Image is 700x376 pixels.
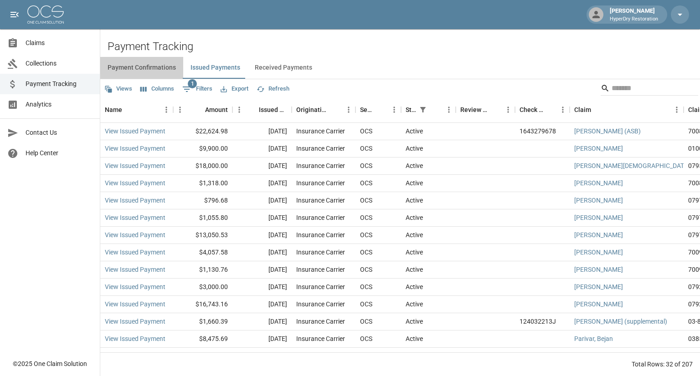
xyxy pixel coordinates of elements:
[27,5,64,24] img: ocs-logo-white-transparent.png
[375,103,387,116] button: Sort
[173,175,232,192] div: $1,318.00
[232,140,292,158] div: [DATE]
[232,313,292,330] div: [DATE]
[296,230,345,239] div: Insurance Carrier
[556,103,570,117] button: Menu
[232,261,292,279] div: [DATE]
[296,248,345,257] div: Insurance Carrier
[574,178,623,188] a: [PERSON_NAME]
[100,97,173,122] div: Name
[296,334,345,343] div: Insurance Carrier
[360,97,375,122] div: Sent To
[26,38,93,48] span: Claims
[105,248,165,257] a: View Issued Payment
[160,103,173,117] button: Menu
[417,103,429,116] button: Show filters
[105,300,165,309] a: View Issued Payment
[296,161,345,170] div: Insurance Carrier
[460,97,489,122] div: Review Status
[26,100,93,109] span: Analytics
[180,82,215,97] button: Show filters
[360,317,372,326] div: OCS
[515,97,570,122] div: Check Number
[520,317,556,326] div: 124032213J
[360,144,372,153] div: OCS
[100,57,700,79] div: dynamic tabs
[26,79,93,89] span: Payment Tracking
[105,334,165,343] a: View Issued Payment
[105,351,165,361] a: View Issued Payment
[574,127,641,136] a: [PERSON_NAME] (ASB)
[360,196,372,205] div: OCS
[406,230,423,239] div: Active
[489,103,501,116] button: Sort
[360,213,372,222] div: OCS
[173,158,232,175] div: $18,000.00
[574,230,623,239] a: [PERSON_NAME]
[574,300,623,309] a: [PERSON_NAME]
[232,330,292,348] div: [DATE]
[360,248,372,257] div: OCS
[232,296,292,313] div: [DATE]
[173,227,232,244] div: $13,050.53
[417,103,429,116] div: 1 active filter
[406,144,423,153] div: Active
[173,261,232,279] div: $1,130.76
[574,213,623,222] a: [PERSON_NAME]
[501,103,515,117] button: Menu
[360,161,372,170] div: OCS
[105,196,165,205] a: View Issued Payment
[105,161,165,170] a: View Issued Payment
[105,230,165,239] a: View Issued Payment
[574,144,623,153] a: [PERSON_NAME]
[574,161,690,170] a: [PERSON_NAME][DEMOGRAPHIC_DATA]
[173,313,232,330] div: $1,660.39
[122,103,135,116] button: Sort
[574,196,623,205] a: [PERSON_NAME]
[232,244,292,261] div: [DATE]
[574,97,591,122] div: Claim
[105,178,165,188] a: View Issued Payment
[232,348,292,365] div: [DATE]
[329,103,342,116] button: Sort
[296,144,345,153] div: Insurance Carrier
[401,97,456,122] div: Status
[108,40,700,53] h2: Payment Tracking
[570,97,684,122] div: Claim
[406,178,423,188] div: Active
[574,265,623,274] a: [PERSON_NAME]
[360,265,372,274] div: OCS
[13,359,87,368] div: © 2025 One Claim Solution
[360,351,372,361] div: OCS
[100,57,183,79] button: Payment Confirmations
[232,175,292,192] div: [DATE]
[26,148,93,158] span: Help Center
[105,213,165,222] a: View Issued Payment
[246,103,259,116] button: Sort
[105,144,165,153] a: View Issued Payment
[574,351,623,361] a: [PERSON_NAME]
[574,317,667,326] a: [PERSON_NAME] (supplemental)
[574,248,623,257] a: [PERSON_NAME]
[520,127,556,136] div: 1643279678
[406,127,423,136] div: Active
[26,128,93,137] span: Contact Us
[173,103,187,117] button: Menu
[105,97,122,122] div: Name
[105,317,165,326] a: View Issued Payment
[296,213,345,222] div: Insurance Carrier
[591,103,604,116] button: Sort
[296,317,345,326] div: Insurance Carrier
[232,279,292,296] div: [DATE]
[296,196,345,205] div: Insurance Carrier
[173,296,232,313] div: $16,743.16
[296,178,345,188] div: Insurance Carrier
[406,317,423,326] div: Active
[173,123,232,140] div: $22,624.98
[574,282,623,291] a: [PERSON_NAME]
[173,140,232,158] div: $9,900.00
[5,5,24,24] button: open drawer
[247,57,319,79] button: Received Payments
[406,282,423,291] div: Active
[456,97,515,122] div: Review Status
